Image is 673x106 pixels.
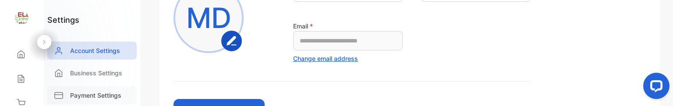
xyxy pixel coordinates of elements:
a: Account Settings [47,42,137,60]
p: Payment Settings [70,91,121,100]
label: Email [293,22,313,30]
a: Payment Settings [47,86,137,104]
iframe: LiveChat chat widget [636,69,673,106]
h1: settings [47,14,79,26]
a: Business Settings [47,64,137,82]
img: logo [15,11,28,25]
p: Business Settings [70,68,122,78]
p: Account Settings [70,46,120,55]
button: Change email address [293,54,358,63]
